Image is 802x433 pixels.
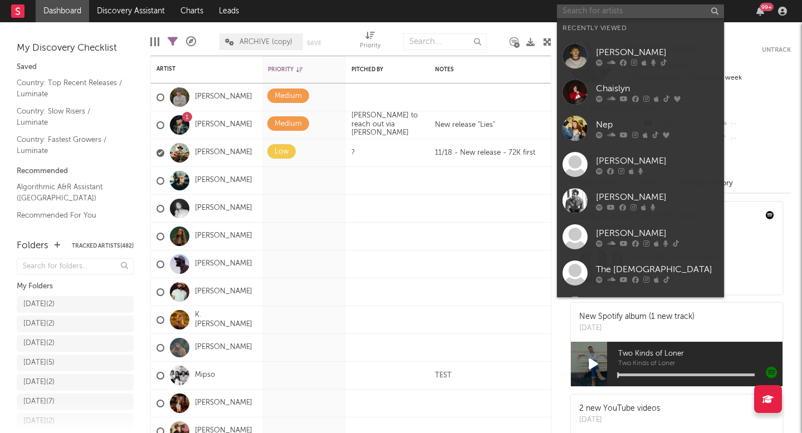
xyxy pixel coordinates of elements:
div: 99 + [760,3,774,11]
a: Nep [557,110,724,146]
a: [DATE](2) [17,296,134,313]
div: TEST [429,371,457,380]
div: My Folders [17,280,134,293]
span: ARCHIVE (copy) [239,38,292,46]
a: [DATE](2) [17,335,134,352]
button: Untrack [762,45,791,56]
div: [DATE] ( 2 ) [23,317,55,331]
span: Two Kinds of Loner [618,361,783,367]
a: The Barbarians of [US_STATE] [557,291,724,327]
div: [DATE] [579,323,695,334]
div: Priority [268,66,312,73]
a: Recommended For You [17,209,123,222]
div: [PERSON_NAME] to reach out via [PERSON_NAME] [346,111,429,137]
div: Nep [596,118,718,131]
div: Priority [360,40,380,53]
div: Folders [17,239,48,253]
a: Mipso [195,371,215,380]
a: [PERSON_NAME] [195,176,252,185]
a: [PERSON_NAME] [557,183,724,219]
a: [PERSON_NAME] [557,219,724,255]
div: [DATE] ( 2 ) [23,337,55,350]
a: [PERSON_NAME] [195,120,252,130]
div: A&R Pipeline [186,28,196,56]
div: 2 new YouTube videos [579,403,660,415]
a: [DATE](7) [17,393,134,410]
a: [PERSON_NAME] [195,92,252,102]
a: [DATE](2) [17,374,134,391]
a: K. [PERSON_NAME] [195,311,257,329]
div: 11/18 - New release - 72K first [429,149,541,158]
a: [DATE](2) [17,413,134,430]
a: [PERSON_NAME] [195,204,252,213]
div: Edit Columns [150,28,159,56]
span: Two Kinds of Loner [618,347,783,361]
a: [DATE](2) [17,316,134,332]
a: [PERSON_NAME] [195,343,252,352]
a: Country: Fastest Growers / Luminate [17,134,123,156]
div: [PERSON_NAME] [596,190,718,204]
div: ? [346,149,360,158]
a: [PERSON_NAME] [195,398,252,408]
div: Notes [435,66,546,73]
a: The [DEMOGRAPHIC_DATA] [557,255,724,291]
a: Country: Slow Risers / Luminate [17,105,123,128]
div: Recommended [17,165,134,178]
button: Save [307,40,321,46]
a: [PERSON_NAME] [557,146,724,183]
div: -- [717,117,791,131]
div: Priority [360,28,380,56]
div: My Discovery Checklist [17,42,134,55]
a: [DATE](5) [17,355,134,371]
div: Filters(482 of 482) [168,28,178,56]
div: [DATE] ( 2 ) [23,415,55,428]
a: [PERSON_NAME] [195,148,252,158]
div: The [DEMOGRAPHIC_DATA] [596,263,718,276]
div: Pitched By [351,66,407,73]
div: Chaislyn [596,82,718,95]
input: Search... [403,33,487,50]
a: Country: Top Recent Releases / Luminate [17,77,123,100]
a: Chaislyn [557,74,724,110]
div: Medium [275,90,302,103]
div: New release "Lies" [429,121,501,130]
div: [DATE] ( 5 ) [23,356,55,370]
div: [PERSON_NAME] [596,46,718,59]
div: Recently Viewed [563,22,718,35]
div: Low [275,145,288,159]
div: [DATE] ( 2 ) [23,376,55,389]
button: 99+ [756,7,764,16]
div: [PERSON_NAME] [596,154,718,168]
a: [PERSON_NAME] [557,38,724,74]
input: Search for artists [557,4,724,18]
div: Saved [17,61,134,74]
div: -- [717,131,791,146]
div: [DATE] [579,415,660,426]
a: Algorithmic A&R Assistant ([GEOGRAPHIC_DATA]) [17,181,123,204]
div: [DATE] ( 7 ) [23,395,55,409]
input: Search for folders... [17,258,134,274]
a: [PERSON_NAME] [195,232,252,241]
div: [DATE] ( 2 ) [23,298,55,311]
div: Artist [157,66,240,72]
button: Tracked Artists(482) [72,243,134,249]
div: [PERSON_NAME] [596,227,718,240]
a: [PERSON_NAME] [195,259,252,269]
div: Medium [275,117,302,131]
div: New Spotify album (1 new track) [579,311,695,323]
a: [PERSON_NAME] [195,287,252,297]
